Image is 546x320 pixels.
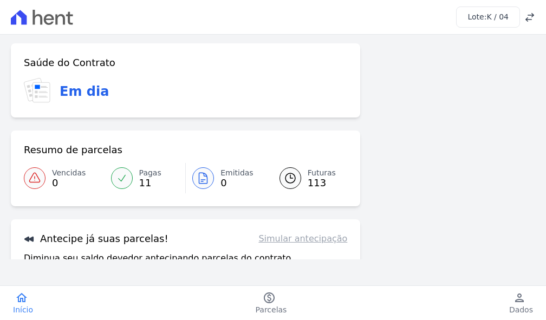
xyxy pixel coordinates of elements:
[308,179,336,187] span: 113
[220,167,253,179] span: Emitidas
[220,179,253,187] span: 0
[186,163,266,193] a: Emitidas 0
[496,291,546,315] a: personDados
[467,11,509,23] h3: Lote:
[256,304,287,315] span: Parcelas
[52,167,86,179] span: Vencidas
[24,56,115,69] h3: Saúde do Contrato
[139,167,161,179] span: Pagas
[105,163,186,193] a: Pagas 11
[15,291,28,304] i: home
[486,12,509,21] span: K / 04
[509,304,533,315] span: Dados
[24,252,294,265] p: Diminua seu saldo devedor antecipando parcelas do contrato.
[13,304,33,315] span: Início
[258,232,347,245] a: Simular antecipação
[308,167,336,179] span: Futuras
[243,291,300,315] a: paidParcelas
[24,232,168,245] h3: Antecipe já suas parcelas!
[266,163,348,193] a: Futuras 113
[24,163,105,193] a: Vencidas 0
[513,291,526,304] i: person
[60,82,109,101] h3: Em dia
[139,179,161,187] span: 11
[52,179,86,187] span: 0
[24,143,122,156] h3: Resumo de parcelas
[263,291,276,304] i: paid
